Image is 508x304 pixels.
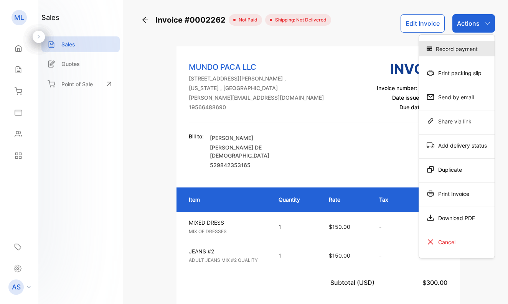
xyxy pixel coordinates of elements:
span: $150.00 [426,252,447,259]
span: $150.00 [329,252,350,259]
p: - [379,251,397,260]
p: [PERSON_NAME][EMAIL_ADDRESS][DOMAIN_NAME] [189,94,324,102]
p: Quotes [61,60,80,68]
p: Sales [61,40,75,48]
p: [STREET_ADDRESS][PERSON_NAME] , [189,74,324,82]
span: $150.00 [329,223,350,230]
a: Point of Sale [41,76,120,92]
p: Item [189,196,263,204]
p: ADULT JEANS MIX #2 QUALITY [189,257,265,264]
div: Send by email [419,89,495,105]
div: Print packing slip [419,65,495,81]
p: Rate [329,196,364,204]
p: [PERSON_NAME] [210,134,298,142]
p: ML [14,13,24,23]
span: Due date: [399,104,424,110]
p: Tax [379,196,397,204]
div: Record payment [419,41,495,56]
span: $300.00 [422,279,447,286]
p: 529842353165 [210,161,298,169]
p: [PERSON_NAME] DE [DEMOGRAPHIC_DATA] [210,143,298,159]
p: MIX OF DRESSES [189,228,265,235]
span: Invoice #0002262 [155,14,229,26]
h1: sales [41,12,59,23]
p: [US_STATE] , [GEOGRAPHIC_DATA] [189,84,324,92]
button: Open LiveChat chat widget [6,3,29,26]
div: Share via link [419,113,495,129]
p: Bill to: [189,132,204,140]
p: AS [12,282,21,292]
p: MIXED DRESS [189,219,265,227]
a: Quotes [41,56,120,72]
span: Date issued: [392,94,424,101]
div: Cancel [419,234,495,250]
p: Quantity [279,196,313,204]
div: Add delivery status [419,138,495,153]
p: Subtotal (USD) [330,278,378,287]
div: Print Invoice [419,186,495,201]
p: Point of Sale [61,80,93,88]
div: Duplicate [419,162,495,177]
p: 1 [279,223,313,231]
div: Download PDF [419,210,495,225]
span: not paid [236,16,257,23]
a: Sales [41,36,120,52]
p: - [379,223,397,231]
p: 19566488690 [189,103,324,111]
p: JEANS #2 [189,247,265,255]
p: MUNDO PACA LLC [189,61,324,73]
button: Edit Invoice [401,14,445,33]
h3: Invoice [377,59,447,79]
p: Actions [457,19,480,28]
span: Shipping: Not Delivered [272,16,327,23]
span: Invoice number: [377,85,417,91]
p: 1 [279,251,313,260]
p: Amount [413,196,447,204]
button: Actions [452,14,495,33]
